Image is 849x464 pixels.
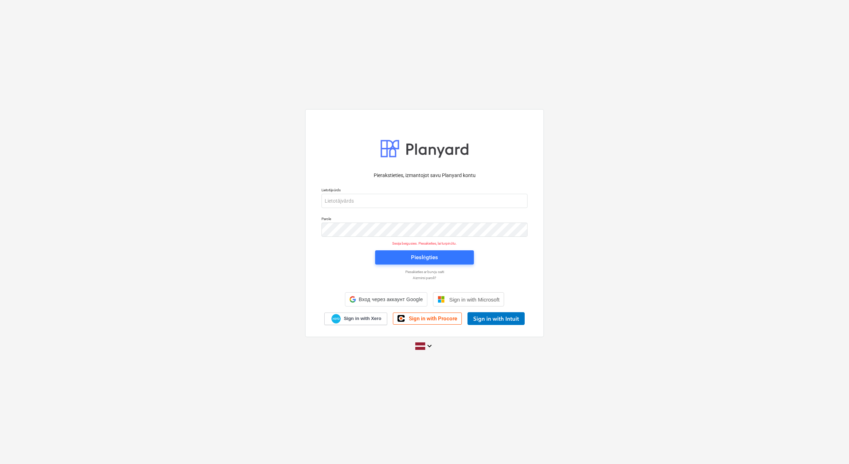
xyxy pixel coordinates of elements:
span: Sign in with Xero [344,315,381,322]
a: Sign in with Procore [393,313,462,325]
a: Sign in with Xero [324,313,388,325]
input: Lietotājvārds [321,194,528,208]
i: keyboard_arrow_down [425,342,434,350]
p: Sesija beigusies. Piesakieties, lai turpinātu. [317,241,532,246]
span: Sign in with Procore [409,315,457,322]
a: Piesakieties ar burvju saiti [318,270,531,274]
span: Вход через аккаунт Google [359,297,423,302]
div: Pieslēgties [411,253,438,262]
button: Pieslēgties [375,250,474,265]
p: Parole [321,217,528,223]
p: Pierakstieties, izmantojot savu Planyard kontu [321,172,528,179]
img: Xero logo [331,314,341,324]
img: Microsoft logo [438,296,445,303]
p: Lietotājvārds [321,188,528,194]
span: Sign in with Microsoft [449,297,499,303]
a: Aizmirsi paroli? [318,276,531,280]
div: Вход через аккаунт Google [345,292,428,306]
